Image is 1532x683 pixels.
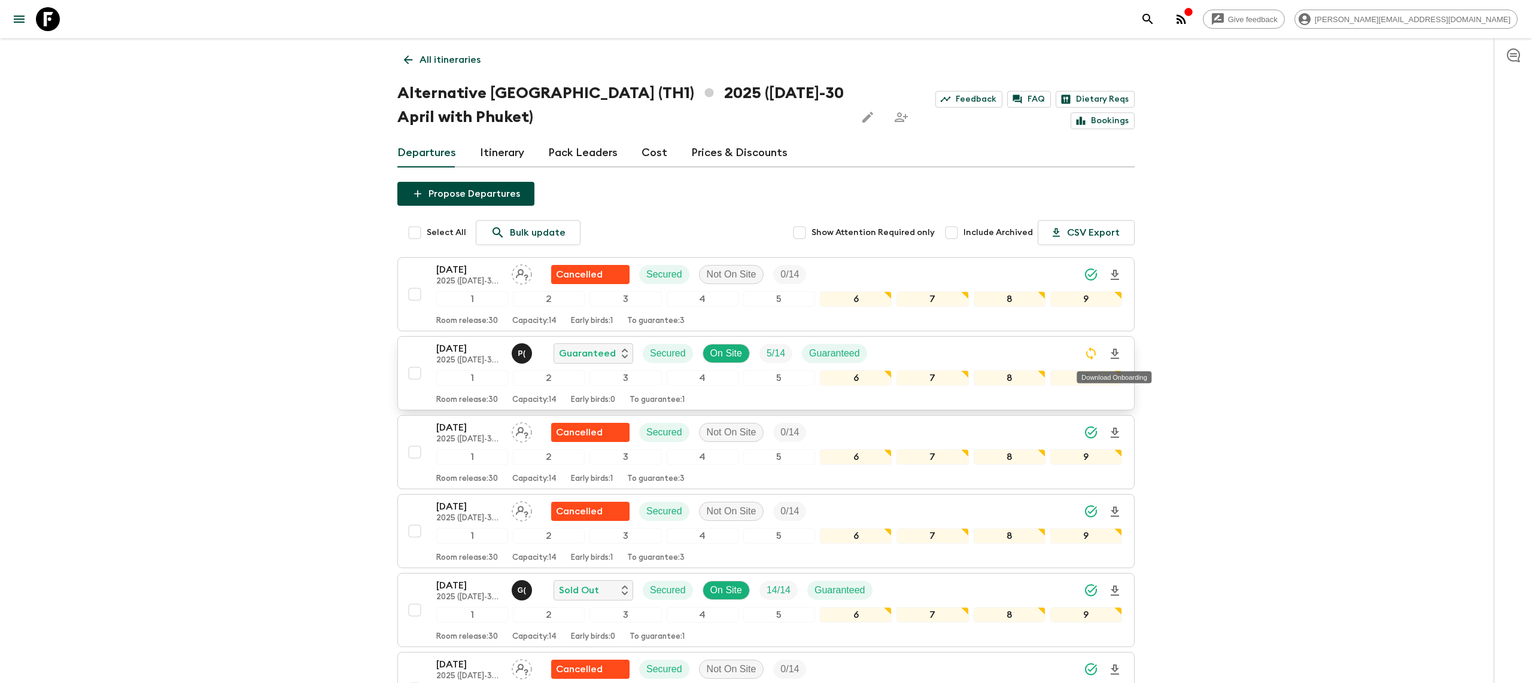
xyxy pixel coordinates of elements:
[699,660,764,679] div: Not On Site
[436,449,508,465] div: 1
[513,370,585,386] div: 2
[556,662,603,676] p: Cancelled
[773,423,806,442] div: Trip Fill
[436,657,502,672] p: [DATE]
[643,344,693,363] div: Secured
[974,528,1045,544] div: 8
[436,263,502,277] p: [DATE]
[397,494,1135,568] button: [DATE]2025 ([DATE]-30 April with Phuket)Assign pack leaderFlash Pack cancellationSecuredNot On Si...
[639,660,689,679] div: Secured
[1108,505,1122,519] svg: Download Onboarding
[436,277,502,286] p: 2025 ([DATE]-30 April with Phuket)
[589,449,661,465] div: 3
[820,291,892,307] div: 6
[667,370,738,386] div: 4
[436,370,508,386] div: 1
[513,607,585,623] div: 2
[551,502,630,521] div: Flash Pack cancellation
[589,291,661,307] div: 3
[397,257,1135,331] button: [DATE]2025 ([DATE]-30 April with Phuket)Assign pack leaderFlash Pack cancellationSecuredNot On Si...
[571,395,615,405] p: Early birds: 0
[436,578,502,593] p: [DATE]
[1084,267,1098,282] svg: Synced Successfully
[667,449,738,465] div: 4
[436,607,508,623] div: 1
[1077,371,1151,383] div: Download Onboarding
[780,504,799,519] p: 0 / 14
[436,632,498,642] p: Room release: 30
[707,504,756,519] p: Not On Site
[650,583,686,597] p: Secured
[820,370,892,386] div: 6
[767,583,791,597] p: 14 / 14
[1108,426,1122,440] svg: Download Onboarding
[436,553,498,563] p: Room release: 30
[820,607,892,623] div: 6
[820,528,892,544] div: 6
[646,425,682,440] p: Secured
[667,607,738,623] div: 4
[436,672,502,681] p: 2025 ([DATE]-30 April with Phuket)
[551,423,630,442] div: Flash Pack cancellation
[512,316,557,326] p: Capacity: 14
[809,346,860,361] p: Guaranteed
[889,105,913,129] span: Share this itinerary
[896,291,968,307] div: 7
[707,425,756,440] p: Not On Site
[650,346,686,361] p: Secured
[1056,91,1135,108] a: Dietary Reqs
[571,316,613,326] p: Early birds: 1
[630,395,685,405] p: To guarantee: 1
[856,105,880,129] button: Edit this itinerary
[759,581,798,600] div: Trip Fill
[1221,15,1284,24] span: Give feedback
[1084,583,1098,597] svg: Synced Successfully
[1108,347,1122,361] svg: Download Onboarding
[896,528,968,544] div: 7
[691,139,788,167] a: Prices & Discounts
[436,499,502,514] p: [DATE]
[974,370,1045,386] div: 8
[703,581,750,600] div: On Site
[743,370,815,386] div: 5
[436,341,502,356] p: [DATE]
[707,267,756,282] p: Not On Site
[512,580,534,600] button: G(
[627,474,685,484] p: To guarantee: 3
[1136,7,1160,31] button: search adventures
[512,663,532,672] span: Assign pack leader
[571,553,613,563] p: Early birds: 1
[773,502,806,521] div: Trip Fill
[427,227,466,239] span: Select All
[589,370,661,386] div: 3
[974,607,1045,623] div: 8
[820,449,892,465] div: 6
[759,344,792,363] div: Trip Fill
[589,528,661,544] div: 3
[780,425,799,440] p: 0 / 14
[1050,291,1122,307] div: 9
[551,265,630,284] div: Flash Pack cancellation
[699,423,764,442] div: Not On Site
[743,607,815,623] div: 5
[639,502,689,521] div: Secured
[643,581,693,600] div: Secured
[513,291,585,307] div: 2
[814,583,865,597] p: Guaranteed
[512,347,534,356] span: Pooky (Thanaphan) Kerdyoo
[571,474,613,484] p: Early birds: 1
[436,435,502,444] p: 2025 ([DATE]-30 April with Phuket)
[512,343,534,364] button: P(
[963,227,1033,239] span: Include Archived
[436,356,502,365] p: 2025 ([DATE]-30 April with Phuket)
[397,182,534,206] button: Propose Departures
[743,449,815,465] div: 5
[436,528,508,544] div: 1
[1084,504,1098,519] svg: Synced Successfully
[974,291,1045,307] div: 8
[627,316,685,326] p: To guarantee: 3
[642,139,667,167] a: Cost
[974,449,1045,465] div: 8
[627,553,685,563] p: To guarantee: 3
[667,291,738,307] div: 4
